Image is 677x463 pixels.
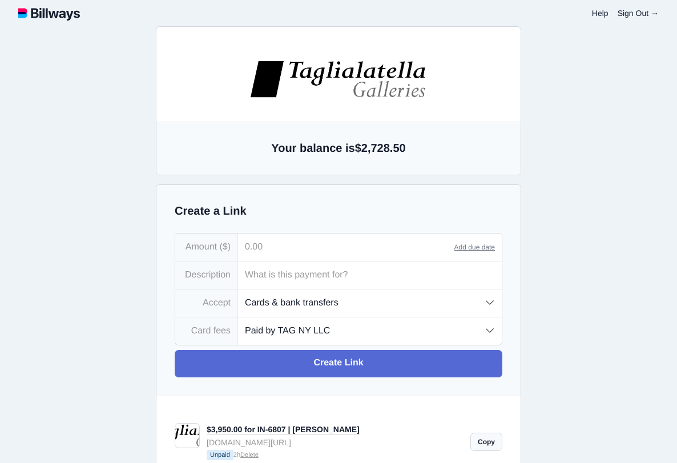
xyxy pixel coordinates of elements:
a: Google Pay [287,236,365,263]
iframe: Secure card payment input frame [216,341,437,352]
a: Create Link [175,350,502,377]
small: Card fee ($123.43) will be applied. [209,373,444,385]
a: $3,950.00 for IN-6807 | [PERSON_NAME] [207,425,360,434]
img: powered-by-stripe.svg [294,442,360,452]
img: logotype.svg [18,6,80,21]
img: images%2Flogos%2FNHEjR4F79tOipA5cvDi8LzgAg5H3-logo.jpg [249,59,428,99]
div: [DOMAIN_NAME][URL] [207,436,464,449]
p: IN-6807 | [PERSON_NAME] [209,179,444,194]
input: Email (for receipt) [209,305,444,332]
div: Card fees [175,317,238,345]
p: $3,950.00 [209,196,444,210]
div: Amount ($) [175,233,238,261]
input: Your name or business name [209,277,444,304]
a: Help [592,9,609,18]
a: Bank transfer [366,236,444,263]
input: 0.00 [238,233,454,261]
a: Delete [240,452,259,458]
button: Submit Payment [209,399,444,426]
img: images%2Flogos%2FNHEjR4F79tOipA5cvDi8LzgAg5H3-logo.jpg [237,69,416,108]
input: What is this payment for? [238,261,502,289]
small: [STREET_ADDRESS][US_STATE] [209,126,444,154]
h2: Create a Link [175,203,502,219]
a: Add due date [454,243,495,251]
div: Accept [175,289,238,317]
span: Unpaid [207,450,233,460]
small: 2h [207,450,464,461]
a: Copy [470,433,502,451]
div: Description [175,261,238,289]
a: Sign Out [618,9,659,18]
span: $2,728.50 [355,142,406,155]
h2: Your balance is [175,140,502,156]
